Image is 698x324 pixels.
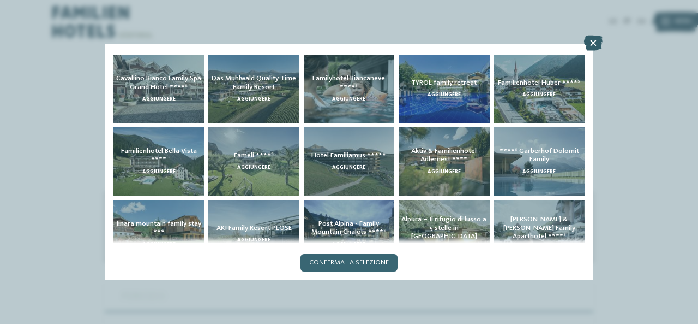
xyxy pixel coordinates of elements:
[522,169,556,174] span: aggiungere
[116,75,201,90] span: Cavallino Bianco Family Spa Grand Hotel ****ˢ
[500,148,579,163] span: ****ˢ Garberhof Dolomit Family
[428,92,461,97] span: aggiungere
[142,169,176,174] span: aggiungere
[498,79,580,86] span: Familienhotel Huber ****ˢ
[411,79,477,86] span: TYROL family retreat
[411,148,477,163] span: Aktiv & Familienhotel Adlernest ****
[237,238,270,243] span: aggiungere
[142,242,176,247] span: aggiungere
[121,148,197,163] span: Familienhotel Bella Vista ****
[503,216,575,240] span: [PERSON_NAME] & [PERSON_NAME] Family Aparthotel ****ˢ
[312,75,385,90] span: Familyhotel Biancaneve ****ˢ
[216,225,292,232] span: AKI Family Resort PLOSE
[237,97,270,102] span: aggiungere
[309,260,389,267] span: Conferma la selezione
[522,92,556,97] span: aggiungere
[428,169,461,174] span: aggiungere
[332,97,365,102] span: aggiungere
[212,75,296,90] span: Das Mühlwald Quality Time Family Resort
[237,165,270,170] span: aggiungere
[311,220,386,235] span: Post Alpina - Family Mountain Chalets ****ˢ
[142,97,176,102] span: aggiungere
[117,220,201,235] span: linara mountain family stay ***
[332,242,365,247] span: aggiungere
[401,216,486,240] span: Alpura – Il rifugio di lusso a 5 stelle in [GEOGRAPHIC_DATA]
[332,165,365,170] span: aggiungere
